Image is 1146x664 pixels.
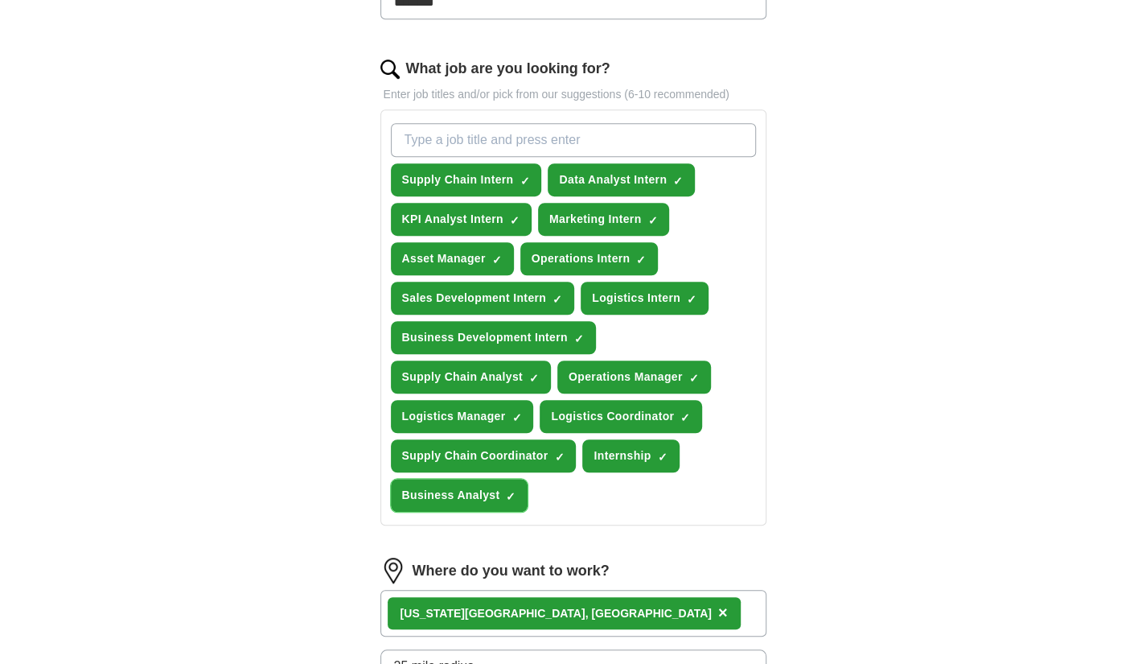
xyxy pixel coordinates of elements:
[532,250,631,267] span: Operations Intern
[391,163,542,196] button: Supply Chain Intern✓
[391,479,528,512] button: Business Analyst✓
[658,451,667,464] span: ✓
[552,293,562,306] span: ✓
[557,361,711,394] button: Operations Manager✓
[540,400,702,433] button: Logistics Coordinator✓
[391,242,514,275] button: Asset Manager✓
[511,411,521,424] span: ✓
[559,171,667,188] span: Data Analyst Intern
[538,203,670,236] button: Marketing Intern✓
[380,558,406,584] img: location.png
[548,163,695,196] button: Data Analyst Intern✓
[391,321,596,354] button: Business Development Intern✓
[402,369,523,386] span: Supply Chain Analyst
[549,211,642,228] span: Marketing Intern
[402,250,486,267] span: Asset Manager
[510,214,520,227] span: ✓
[506,490,515,503] span: ✓
[391,123,756,157] input: Type a job title and press enter
[551,408,674,425] span: Logistics Coordinator
[520,242,659,275] button: Operations Intern✓
[402,408,506,425] span: Logistics Manager
[413,560,610,582] label: Where do you want to work?
[673,175,683,188] span: ✓
[689,372,699,385] span: ✓
[402,290,547,307] span: Sales Development Intern
[402,329,568,346] span: Business Development Intern
[718,604,728,621] span: ×
[594,447,651,464] span: Internship
[402,211,503,228] span: KPI Analyst Intern
[391,361,551,394] button: Supply Chain Analyst✓
[402,171,514,188] span: Supply Chain Intern
[529,372,539,385] span: ✓
[380,86,766,103] p: Enter job titles and/or pick from our suggestions (6-10 recommended)
[687,293,696,306] span: ✓
[402,447,548,464] span: Supply Chain Coordinator
[554,451,564,464] span: ✓
[391,203,532,236] button: KPI Analyst Intern✓
[380,60,400,79] img: search.png
[391,439,577,472] button: Supply Chain Coordinator✓
[647,214,657,227] span: ✓
[582,439,679,472] button: Internship✓
[402,487,500,504] span: Business Analyst
[581,282,709,315] button: Logistics Intern✓
[574,332,584,345] span: ✓
[680,411,690,424] span: ✓
[391,282,575,315] button: Sales Development Intern✓
[636,254,646,266] span: ✓
[520,175,529,188] span: ✓
[391,400,534,433] button: Logistics Manager✓
[406,58,610,80] label: What job are you looking for?
[569,369,683,386] span: Operations Manager
[492,254,502,266] span: ✓
[718,601,728,625] button: ×
[400,605,712,622] div: [US_STATE][GEOGRAPHIC_DATA], [GEOGRAPHIC_DATA]
[592,290,680,307] span: Logistics Intern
